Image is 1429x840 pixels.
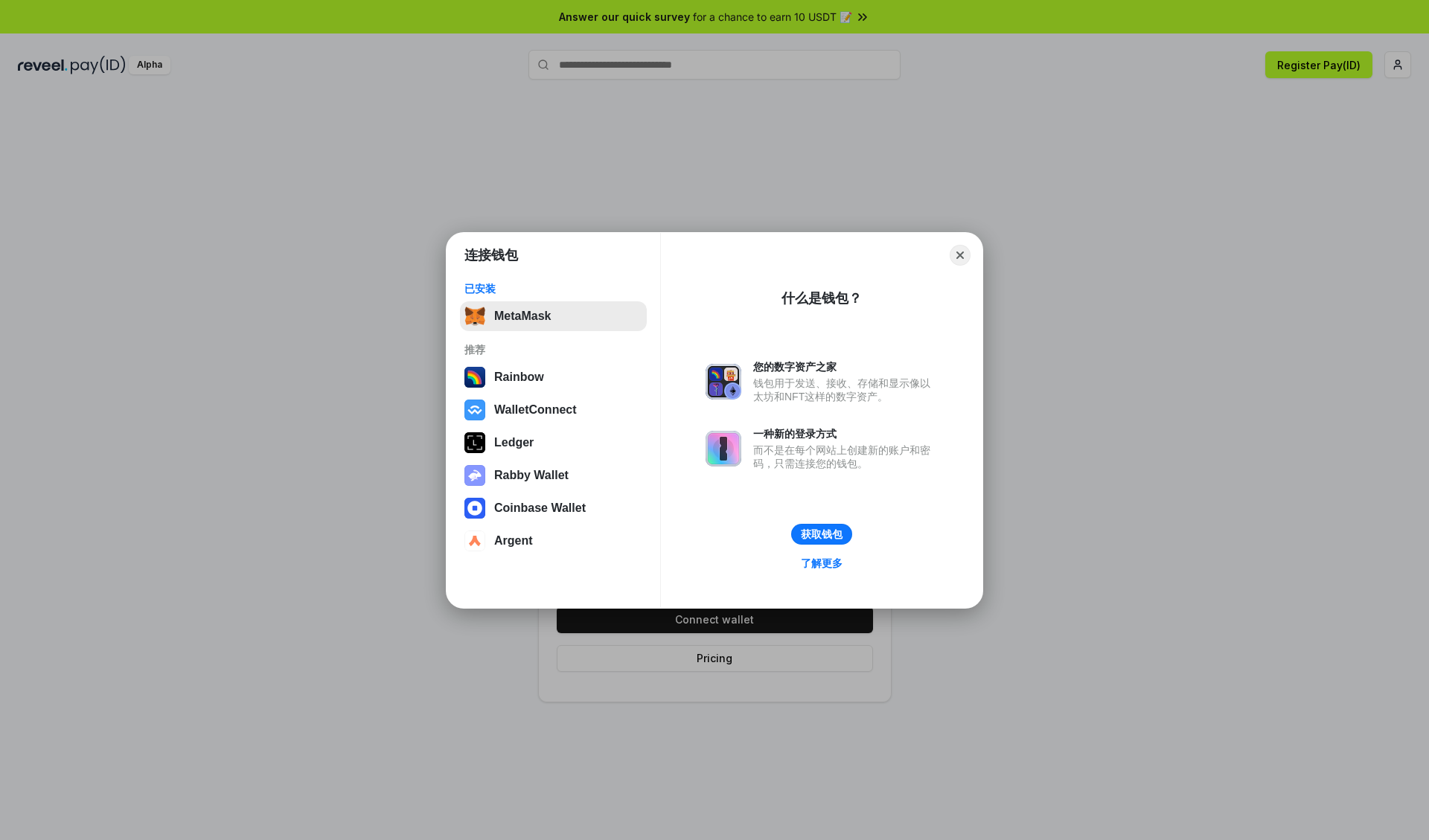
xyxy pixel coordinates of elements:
[494,310,551,323] div: MetaMask
[460,493,647,523] button: Coinbase Wallet
[801,557,843,570] div: 了解更多
[706,431,741,467] img: svg+xml,%3Csvg%20xmlns%3D%22http%3A%2F%2Fwww.w3.org%2F2000%2Fsvg%22%20fill%3D%22none%22%20viewBox...
[460,362,647,392] button: Rainbow
[494,371,544,384] div: Rainbow
[464,343,642,356] div: 推荐
[494,436,534,449] div: Ledger
[460,461,647,490] button: Rabby Wallet
[792,554,851,573] a: 了解更多
[706,364,741,400] img: svg+xml,%3Csvg%20xmlns%3D%22http%3A%2F%2Fwww.w3.org%2F2000%2Fsvg%22%20fill%3D%22none%22%20viewBox...
[464,246,518,264] h1: 连接钱包
[460,526,647,556] button: Argent
[464,498,485,519] img: svg+xml,%3Csvg%20width%3D%2228%22%20height%3D%2228%22%20viewBox%3D%220%200%2028%2028%22%20fill%3D...
[464,306,485,327] img: svg+xml,%3Csvg%20fill%3D%22none%22%20height%3D%2233%22%20viewBox%3D%220%200%2035%2033%22%20width%...
[464,400,485,420] img: svg+xml,%3Csvg%20width%3D%2228%22%20height%3D%2228%22%20viewBox%3D%220%200%2028%2028%22%20fill%3D...
[753,443,938,470] div: 而不是在每个网站上创建新的账户和密码，只需连接您的钱包。
[460,428,647,458] button: Ledger
[464,465,485,486] img: svg+xml,%3Csvg%20xmlns%3D%22http%3A%2F%2Fwww.w3.org%2F2000%2Fsvg%22%20fill%3D%22none%22%20viewBox...
[460,395,647,425] button: WalletConnect
[494,403,577,417] div: WalletConnect
[464,282,642,295] div: 已安装
[464,367,485,388] img: svg+xml,%3Csvg%20width%3D%22120%22%20height%3D%22120%22%20viewBox%3D%220%200%20120%20120%22%20fil...
[753,427,938,440] div: 一种新的登录方式
[494,534,533,548] div: Argent
[753,376,938,403] div: 钱包用于发送、接收、存储和显示像以太坊和NFT这样的数字资产。
[950,245,971,266] button: Close
[464,530,485,551] img: svg+xml,%3Csvg%20width%3D%2228%22%20height%3D%2228%22%20viewBox%3D%220%200%2028%2028%22%20fill%3D...
[494,469,569,482] div: Rabby Wallet
[494,501,586,515] div: Coinbase Wallet
[801,528,843,541] div: 获取钱包
[460,301,647,331] button: MetaMask
[781,289,862,307] div: 什么是钱包？
[464,432,485,453] img: svg+xml,%3Csvg%20xmlns%3D%22http%3A%2F%2Fwww.w3.org%2F2000%2Fsvg%22%20width%3D%2228%22%20height%3...
[753,360,938,373] div: 您的数字资产之家
[791,524,852,545] button: 获取钱包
